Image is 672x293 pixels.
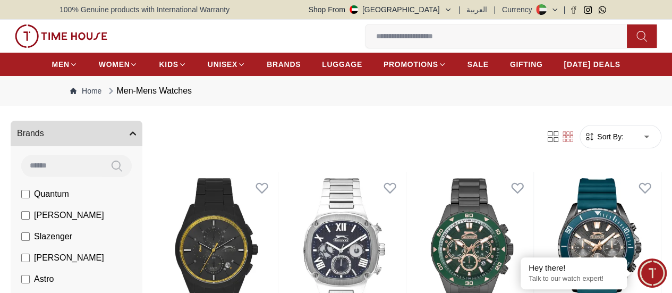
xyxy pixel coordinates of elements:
span: UNISEX [208,59,237,70]
span: 100% Genuine products with International Warranty [59,4,229,15]
span: Slazenger [34,230,72,243]
div: Chat Widget [637,258,667,288]
nav: Breadcrumb [59,76,613,106]
span: [DATE] DEALS [564,59,620,70]
span: WOMEN [99,59,130,70]
input: Quantum [21,190,30,198]
span: Quantum [34,188,69,200]
span: | [494,4,496,15]
a: MEN [52,55,78,74]
input: Slazenger [21,232,30,241]
img: United Arab Emirates [350,5,358,14]
a: LUGGAGE [322,55,362,74]
span: Sort By: [595,131,624,142]
a: KIDS [159,55,186,74]
input: [PERSON_NAME] [21,254,30,262]
span: | [458,4,461,15]
div: Currency [502,4,537,15]
span: [PERSON_NAME] [34,252,104,264]
span: MEN [52,59,70,70]
input: [PERSON_NAME] [21,211,30,220]
span: GIFTING [510,59,543,70]
span: SALE [467,59,489,70]
a: SALE [467,55,489,74]
span: KIDS [159,59,178,70]
span: Astro [34,273,54,286]
p: Talk to our watch expert! [529,274,619,283]
span: BRANDS [267,59,301,70]
a: BRANDS [267,55,301,74]
span: LUGGAGE [322,59,362,70]
button: Sort By: [584,131,624,142]
a: Instagram [584,6,592,14]
button: Shop From[GEOGRAPHIC_DATA] [309,4,452,15]
span: PROMOTIONS [384,59,438,70]
a: GIFTING [510,55,543,74]
a: WOMEN [99,55,138,74]
input: Astro [21,275,30,283]
span: Brands [17,127,44,140]
a: Facebook [569,6,577,14]
img: ... [15,24,107,48]
a: Home [70,86,101,96]
div: Hey there! [529,263,619,273]
a: PROMOTIONS [384,55,446,74]
span: | [563,4,565,15]
a: [DATE] DEALS [564,55,620,74]
button: العربية [466,4,487,15]
span: [PERSON_NAME] [34,209,104,222]
a: Whatsapp [598,6,606,14]
button: Brands [11,121,142,146]
a: UNISEX [208,55,245,74]
div: Men-Mens Watches [106,85,192,97]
